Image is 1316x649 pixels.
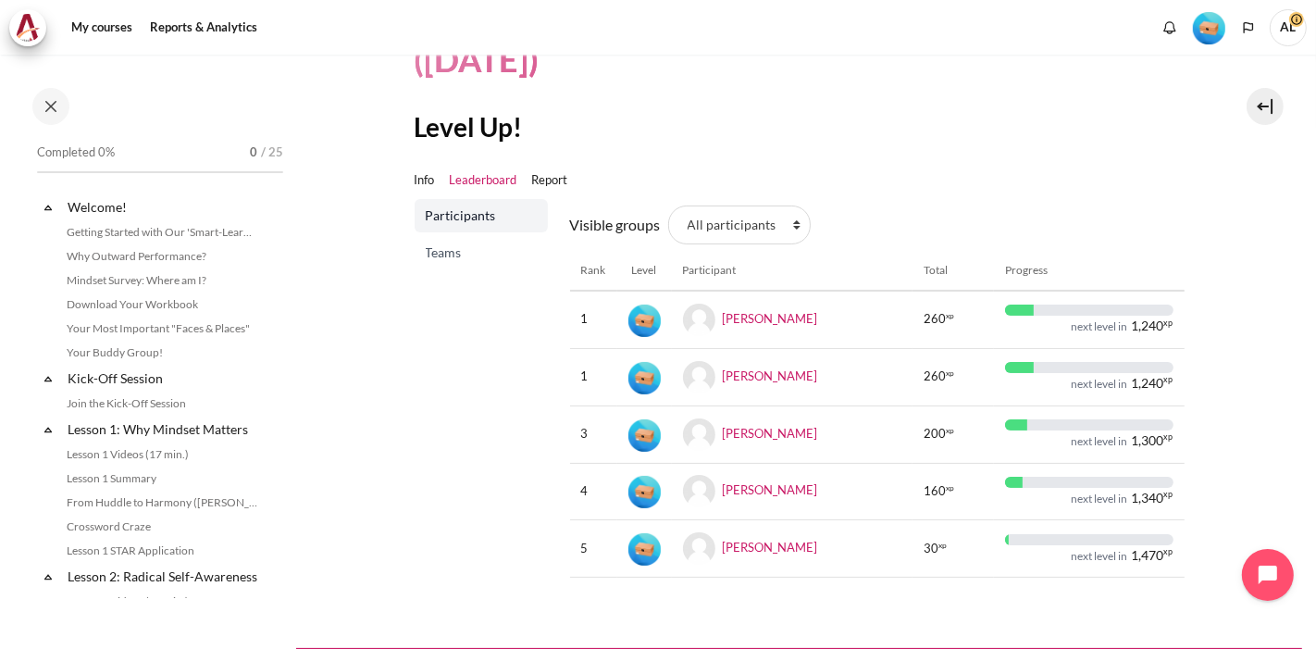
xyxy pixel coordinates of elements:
[938,543,947,548] span: xp
[946,314,954,318] span: xp
[450,171,517,190] a: Leaderboard
[723,368,818,382] a: [PERSON_NAME]
[946,486,954,491] span: xp
[426,243,540,262] span: Teams
[913,251,993,291] th: Total
[61,443,263,466] a: Lesson 1 Videos (17 min.)
[628,531,661,566] div: Level #1
[61,516,263,538] a: Crossword Craze
[628,303,661,337] div: Level #1
[415,199,548,232] a: Participants
[1164,320,1173,326] span: xp
[426,206,540,225] span: Participants
[39,568,57,586] span: Collapse
[1072,377,1128,392] div: next level in
[924,368,946,386] span: 260
[61,293,263,316] a: Download Your Workbook
[924,482,946,501] span: 160
[723,310,818,325] a: [PERSON_NAME]
[61,468,263,490] a: Lesson 1 Summary
[61,393,263,415] a: Join the Kick-Off Session
[1132,492,1164,505] span: 1,340
[39,198,57,217] span: Collapse
[415,236,548,269] a: Teams
[61,269,263,292] a: Mindset Survey: Where am I?
[570,291,617,348] td: 1
[415,110,1185,144] h2: Level Up!
[61,591,263,613] a: Lesson 2 Videos (20 min.)
[617,251,672,291] th: Level
[65,417,263,442] a: Lesson 1: Why Mindset Matters
[1072,319,1128,334] div: next level in
[628,305,661,337] img: Level #1
[61,492,263,514] a: From Huddle to Harmony ([PERSON_NAME]'s Story)
[570,463,617,520] td: 4
[61,540,263,562] a: Lesson 1 STAR Application
[1156,14,1184,42] div: Show notification window with no new notifications
[628,419,661,452] img: Level #1
[65,564,263,589] a: Lesson 2: Radical Self-Awareness
[628,533,661,566] img: Level #1
[1132,319,1164,332] span: 1,240
[37,144,115,162] span: Completed 0%
[1193,10,1225,44] div: Level #1
[39,369,57,388] span: Collapse
[250,144,257,162] span: 0
[261,144,283,162] span: / 25
[61,318,263,340] a: Your Most Important "Faces & Places"
[1193,12,1225,44] img: Level #1
[924,425,946,443] span: 200
[1072,492,1128,506] div: next level in
[570,520,617,578] td: 5
[1132,434,1164,447] span: 1,300
[61,221,263,243] a: Getting Started with Our 'Smart-Learning' Platform
[1270,9,1307,46] span: AL
[1072,549,1128,564] div: next level in
[65,194,263,219] a: Welcome!
[532,171,568,190] a: Report
[9,9,56,46] a: Architeck Architeck
[628,362,661,394] img: Level #1
[61,342,263,364] a: Your Buddy Group!
[723,540,818,555] a: [PERSON_NAME]
[61,245,263,268] a: Why Outward Performance?
[415,171,435,190] a: Info
[924,310,946,329] span: 260
[946,429,954,433] span: xp
[1132,377,1164,390] span: 1,240
[628,475,661,509] div: Level #1
[946,371,954,376] span: xp
[1072,434,1128,449] div: next level in
[1186,10,1233,44] a: Level #1
[37,140,283,192] a: Completed 0% 0 / 25
[1235,14,1262,42] button: Languages
[143,9,264,46] a: Reports & Analytics
[628,360,661,394] div: Level #1
[570,348,617,406] td: 1
[1164,434,1173,440] span: xp
[1270,9,1307,46] a: User menu
[924,540,938,558] span: 30
[65,366,263,391] a: Kick-Off Session
[628,476,661,508] img: Level #1
[723,425,818,440] a: [PERSON_NAME]
[1164,377,1173,382] span: xp
[994,251,1185,291] th: Progress
[570,406,617,463] td: 3
[723,482,818,497] a: [PERSON_NAME]
[39,420,57,439] span: Collapse
[1164,549,1173,555] span: xp
[15,14,41,42] img: Architeck
[628,418,661,452] div: Level #1
[1132,549,1164,562] span: 1,470
[672,251,913,291] th: Participant
[65,9,139,46] a: My courses
[570,214,661,236] label: Visible groups
[1164,492,1173,497] span: xp
[570,251,617,291] th: Rank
